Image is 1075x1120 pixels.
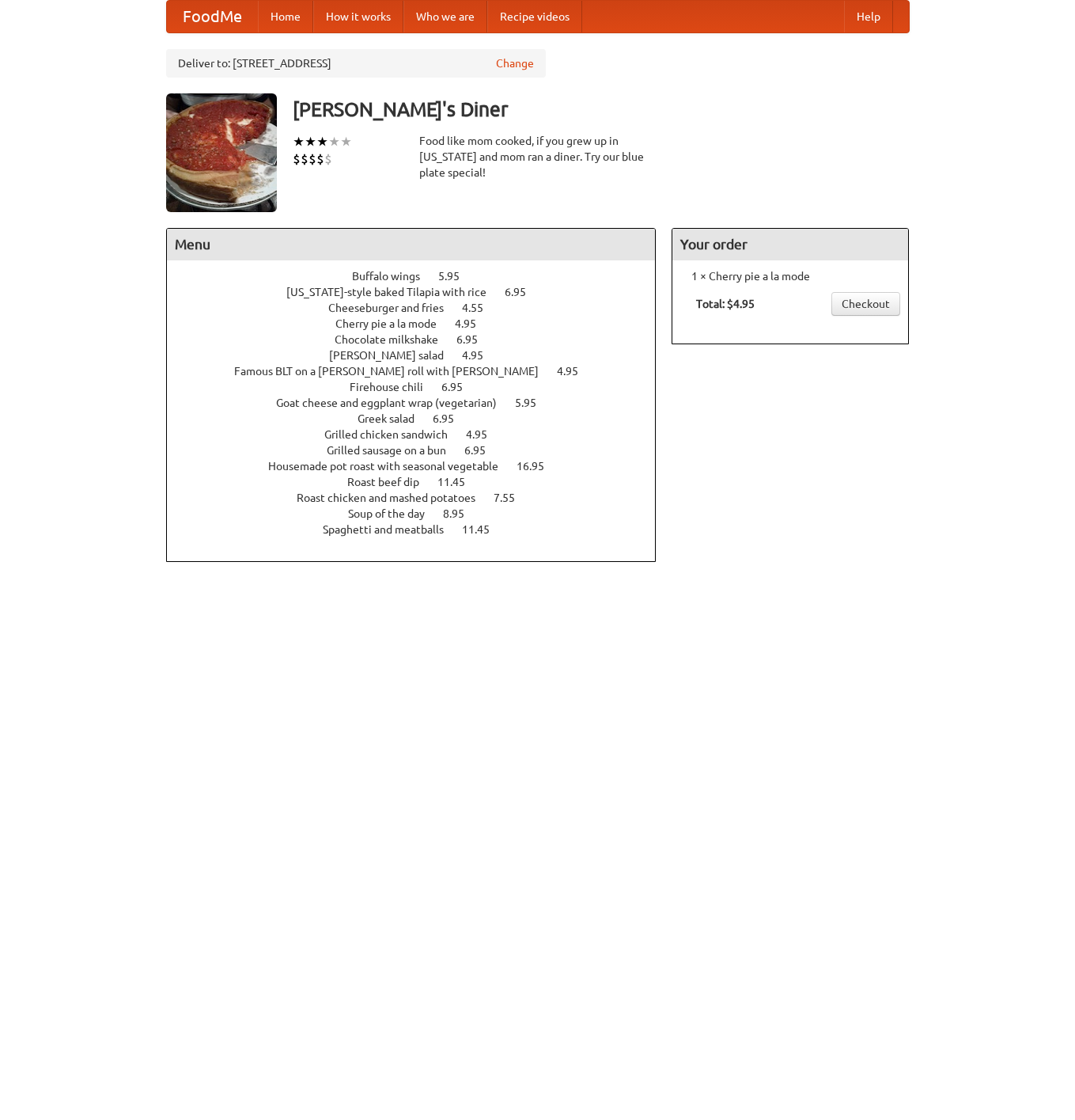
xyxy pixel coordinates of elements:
[456,333,494,346] span: 6.95
[327,444,515,457] a: Grilled sausage on a bun 6.95
[276,397,566,409] a: Goat cheese and eggplant wrap (vegetarian) 5.95
[166,49,546,78] div: Deliver to: [STREET_ADDRESS]
[517,460,560,473] span: 16.95
[437,476,481,488] span: 11.45
[324,428,464,441] span: Grilled chicken sandwich
[831,292,900,316] a: Checkout
[327,444,462,457] span: Grilled sausage on a bun
[347,476,435,488] span: Roast beef dip
[464,444,502,457] span: 6.95
[462,302,499,314] span: 4.55
[350,381,492,393] a: Firehouse chili 6.95
[433,412,470,425] span: 6.95
[352,270,436,283] span: Buffalo wings
[329,349,513,362] a: [PERSON_NAME] salad 4.95
[323,523,460,536] span: Spaghetti and meatballs
[358,412,483,425] a: Greek salad 6.95
[844,1,893,32] a: Help
[323,523,519,536] a: Spaghetti and meatballs 11.45
[293,150,301,168] li: $
[167,1,258,32] a: FoodMe
[466,428,503,441] span: 4.95
[672,229,908,260] h4: Your order
[348,507,494,520] a: Soup of the day 8.95
[324,150,332,168] li: $
[286,286,555,298] a: [US_STATE]-style baked Tilapia with rice 6.95
[293,93,910,125] h3: [PERSON_NAME]'s Diner
[496,55,534,71] a: Change
[403,1,487,32] a: Who we are
[505,286,542,298] span: 6.95
[297,492,491,504] span: Roast chicken and mashed potatoes
[286,286,502,298] span: [US_STATE]-style baked Tilapia with rice
[293,133,305,150] li: ★
[335,317,505,330] a: Cherry pie a la mode 4.95
[167,229,656,260] h4: Menu
[557,365,594,378] span: 4.95
[276,397,513,409] span: Goat cheese and eggplant wrap (vegetarian)
[329,349,460,362] span: [PERSON_NAME] salad
[268,460,573,473] a: Housemade pot roast with seasonal vegetable 16.95
[268,460,514,473] span: Housemade pot roast with seasonal vegetable
[455,317,492,330] span: 4.95
[696,298,755,310] b: Total: $4.95
[335,333,507,346] a: Chocolate milkshake 6.95
[308,150,316,168] li: $
[680,268,900,284] li: 1 × Cherry pie a la mode
[297,492,544,504] a: Roast chicken and mashed potatoes 7.55
[234,365,555,378] span: Famous BLT on a [PERSON_NAME] roll with [PERSON_NAME]
[347,476,494,488] a: Roast beef dip 11.45
[340,133,352,150] li: ★
[316,150,324,168] li: $
[316,133,328,150] li: ★
[462,523,505,536] span: 11.45
[313,1,403,32] a: How it works
[234,365,608,378] a: Famous BLT on a [PERSON_NAME] roll with [PERSON_NAME] 4.95
[301,150,308,168] li: $
[166,93,277,212] img: angular.jpg
[328,302,513,314] a: Cheeseburger and fries 4.55
[462,349,499,362] span: 4.95
[328,302,460,314] span: Cheeseburger and fries
[487,1,582,32] a: Recipe videos
[441,381,479,393] span: 6.95
[358,412,430,425] span: Greek salad
[305,133,316,150] li: ★
[258,1,313,32] a: Home
[324,428,517,441] a: Grilled chicken sandwich 4.95
[335,317,452,330] span: Cherry pie a la mode
[350,381,439,393] span: Firehouse chili
[352,270,489,283] a: Buffalo wings 5.95
[348,507,441,520] span: Soup of the day
[494,492,531,504] span: 7.55
[443,507,480,520] span: 8.95
[335,333,454,346] span: Chocolate milkshake
[328,133,340,150] li: ★
[515,397,552,409] span: 5.95
[419,133,657,180] div: Food like mom cooked, if you grew up in [US_STATE] and mom ran a diner. Try our blue plate special!
[438,270,475,283] span: 5.95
